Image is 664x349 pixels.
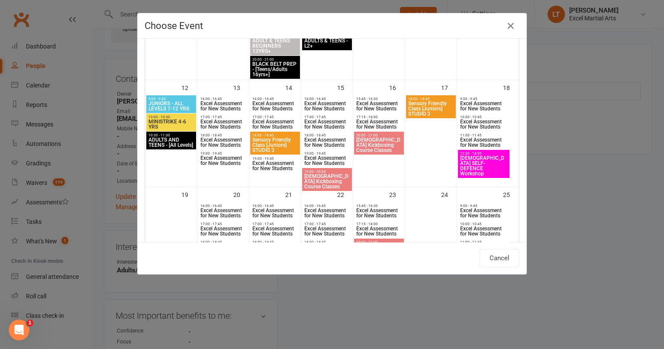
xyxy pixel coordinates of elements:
span: ADULT & TEENS BEGINNERS 13YRS+ [252,38,298,54]
span: 17:15 - 18:00 [356,222,402,226]
div: 13 [233,80,249,94]
div: 16 [389,80,405,94]
span: 15:45 - 16:30 [356,204,402,208]
span: [DEMOGRAPHIC_DATA] Kickboxing Course Classes [304,174,350,189]
span: 10:30 - 11:30 [148,133,194,137]
span: Excel Assessment for New Students [356,101,402,111]
span: JUNIORS - ALL LEVELS 7-12 YRS [148,101,194,111]
span: 17:00 - 17:45 [304,222,350,226]
span: Excel Assessment for New Students [460,137,508,148]
span: 15:45 - 16:30 [356,97,402,101]
span: 10:00 - 10:45 [460,115,508,119]
span: ADULTS & TEENS - L2+ [304,38,350,48]
span: 1 [26,320,33,326]
span: ADULTS AND TEENS - [All Levels] [148,137,194,148]
span: 18:00 - 18:45 [408,97,454,101]
span: 17:00 - 17:45 [200,222,246,226]
span: [DEMOGRAPHIC_DATA] SELF-DEFENCE Workshop [460,155,508,176]
span: 16:00 - 16:45 [200,204,246,208]
span: 20:00 - 21:00 [252,58,298,61]
span: 16:00 - 16:45 [200,97,246,101]
span: BLACK BELT PREP - [Teens/Adults 16yrs+] [252,61,298,77]
span: 20:00 - 21:00 [356,240,402,244]
span: Excel Assessment for New Students [252,119,298,129]
span: 20:00 - 21:00 [356,133,402,137]
span: Excel Assessment for New Students [200,226,246,236]
span: Excel Assessment for New Students [252,101,298,111]
span: 11:00 - 11:45 [460,133,508,137]
span: Sensory Friendly Class [Juniors] STUDIO 3 [408,101,454,116]
div: 21 [285,187,301,201]
span: Excel Assessment for New Students [252,208,298,218]
span: Sensory Friendly Class [Juniors] STUDIO 3 [252,137,298,153]
span: Excel Assessment for New Students [304,155,350,166]
div: 15 [337,80,353,94]
span: 18:00 - 18:45 [304,133,350,137]
span: 17:00 - 17:45 [252,115,298,119]
span: Excel Assessment for New Students [356,226,402,236]
span: Excel Assessment for New Students [304,137,350,148]
span: 18:00 - 18:45 [252,133,298,137]
span: 17:15 - 18:00 [356,115,402,119]
span: Excel Assessment for New Students [356,119,402,129]
span: 11:00 - 11:45 [460,240,508,244]
div: 18 [503,80,519,94]
span: Excel Assessment for New Students [200,137,246,148]
span: Excel Assessment for New Students [200,208,246,218]
span: 16:00 - 16:45 [304,204,350,208]
span: Excel Assessment for New Students [304,101,350,111]
span: 19:00 - 20:00 [304,170,350,174]
span: 10:00 - 10:30 [148,115,194,119]
div: 20 [233,187,249,201]
span: Excel Assessment for New Students [304,208,350,218]
div: 17 [441,80,457,94]
span: Excel Assessment for New Students [200,119,246,129]
span: Excel Assessment for New Students [304,226,350,236]
span: Excel Assessment for New Students [460,208,508,218]
span: 16:00 - 16:45 [252,204,298,208]
span: 10:00 - 10:45 [460,222,508,226]
span: 18:00 - 18:45 [304,240,350,244]
div: 25 [503,187,519,201]
button: Close [504,19,518,33]
span: [DEMOGRAPHIC_DATA] Kickboxing Course Classes [356,137,402,153]
span: Excel Assessment for New Students [460,226,508,236]
div: 19 [181,187,197,201]
button: Cancel [480,249,519,267]
span: Excel Assessment for New Students [200,155,246,166]
div: 23 [389,187,405,201]
div: 24 [441,187,457,201]
div: 12 [181,80,197,94]
span: 16:00 - 16:45 [252,97,298,101]
h4: Choose Event [145,20,519,31]
span: 19:00 - 19:45 [252,157,298,161]
span: 16:00 - 16:45 [304,97,350,101]
span: MINISTRIKE 4-6 YRS [148,119,194,129]
span: 18:00 - 18:45 [200,240,246,244]
span: 12:30 - 14:00 [460,152,508,155]
div: 14 [285,80,301,94]
span: 9:00 - 9:45 [148,97,194,101]
span: Excel Assessment for New Students [200,101,246,111]
span: Excel Assessment for New Students [356,208,402,218]
span: 18:00 - 18:45 [200,133,246,137]
div: 22 [337,187,353,201]
span: Excel Assessment for New Students [304,119,350,129]
span: 19:00 - 19:45 [200,152,246,155]
span: 17:00 - 17:45 [304,115,350,119]
span: Excel Assessment for New Students [252,161,298,171]
span: 17:00 - 17:45 [200,115,246,119]
span: Excel Assessment for New Students [460,119,508,129]
span: 19:00 - 19:45 [252,240,298,244]
span: 9:00 - 9:45 [460,97,508,101]
span: 17:00 - 17:45 [252,222,298,226]
iframe: Intercom live chat [9,320,29,340]
span: Excel Assessment for New Students [252,226,298,236]
span: Excel Assessment for New Students [460,101,508,111]
span: 19:00 - 19:45 [304,152,350,155]
span: 9:00 - 9:45 [460,204,508,208]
